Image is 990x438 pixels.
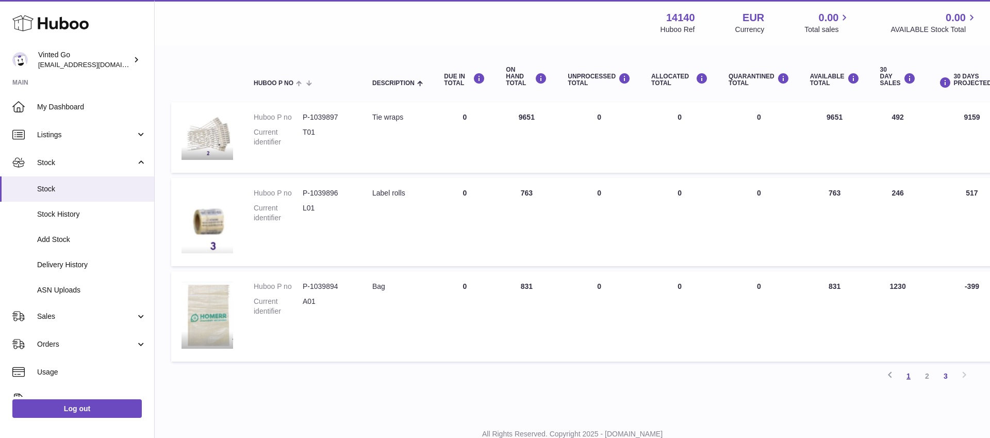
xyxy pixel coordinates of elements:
[880,67,916,87] div: 30 DAY SALES
[181,112,233,160] img: product image
[37,395,136,405] span: Invoicing and Payments
[37,158,136,168] span: Stock
[303,188,352,198] dd: P-1039896
[12,399,142,418] a: Log out
[37,339,136,349] span: Orders
[37,235,146,245] span: Add Stock
[800,178,870,266] td: 763
[303,282,352,291] dd: P-1039894
[37,260,146,270] span: Delivery History
[254,188,303,198] dt: Huboo P no
[557,102,641,173] td: 0
[735,25,765,35] div: Currency
[496,271,557,362] td: 831
[641,271,718,362] td: 0
[372,80,415,87] span: Description
[434,178,496,266] td: 0
[254,297,303,316] dt: Current identifier
[936,367,955,385] a: 3
[899,367,918,385] a: 1
[946,11,966,25] span: 0.00
[661,25,695,35] div: Huboo Ref
[496,178,557,266] td: 763
[38,50,131,70] div: Vinted Go
[181,188,233,253] img: product image
[372,112,423,122] div: Tie wraps
[870,102,926,173] td: 492
[651,73,708,87] div: ALLOCATED Total
[37,209,146,219] span: Stock History
[181,282,233,349] img: product image
[254,112,303,122] dt: Huboo P no
[496,102,557,173] td: 9651
[37,367,146,377] span: Usage
[37,184,146,194] span: Stock
[641,102,718,173] td: 0
[372,188,423,198] div: Label rolls
[557,178,641,266] td: 0
[434,271,496,362] td: 0
[254,282,303,291] dt: Huboo P no
[757,282,761,290] span: 0
[804,25,850,35] span: Total sales
[870,271,926,362] td: 1230
[810,73,860,87] div: AVAILABLE Total
[742,11,764,25] strong: EUR
[38,60,152,69] span: [EMAIL_ADDRESS][DOMAIN_NAME]
[890,25,978,35] span: AVAILABLE Stock Total
[757,189,761,197] span: 0
[303,297,352,316] dd: A01
[37,130,136,140] span: Listings
[506,67,547,87] div: ON HAND Total
[804,11,850,35] a: 0.00 Total sales
[557,271,641,362] td: 0
[303,127,352,147] dd: T01
[254,203,303,223] dt: Current identifier
[254,80,293,87] span: Huboo P no
[254,127,303,147] dt: Current identifier
[800,271,870,362] td: 831
[303,112,352,122] dd: P-1039897
[729,73,789,87] div: QUARANTINED Total
[372,282,423,291] div: Bag
[819,11,839,25] span: 0.00
[890,11,978,35] a: 0.00 AVAILABLE Stock Total
[800,102,870,173] td: 9651
[37,312,136,321] span: Sales
[568,73,631,87] div: UNPROCESSED Total
[757,113,761,121] span: 0
[918,367,936,385] a: 2
[37,285,146,295] span: ASN Uploads
[870,178,926,266] td: 246
[641,178,718,266] td: 0
[666,11,695,25] strong: 14140
[303,203,352,223] dd: L01
[37,102,146,112] span: My Dashboard
[12,52,28,68] img: giedre.bartusyte@vinted.com
[434,102,496,173] td: 0
[444,73,485,87] div: DUE IN TOTAL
